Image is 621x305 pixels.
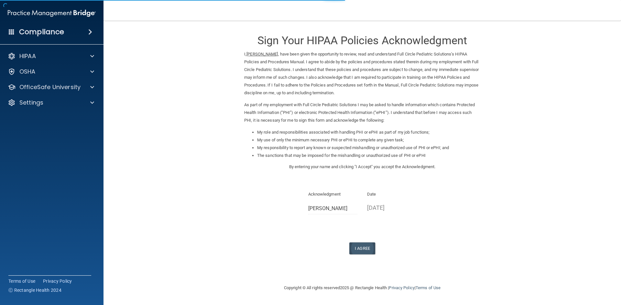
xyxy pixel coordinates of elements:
li: My role and responsibilities associated with handling PHI or ePHI as part of my job functions; [257,128,480,136]
a: Privacy Policy [389,285,414,290]
img: PMB logo [8,7,96,20]
p: Acknowledgment [308,190,358,198]
span: Ⓒ Rectangle Health 2024 [8,287,61,293]
div: Copyright © All rights reserved 2025 @ Rectangle Health | | [244,278,480,298]
li: The sanctions that may be imposed for the mishandling or unauthorized use of PHI or ePHI [257,152,480,159]
p: OfficeSafe University [19,83,81,91]
p: By entering your name and clicking "I Accept" you accept the Acknowledgment. [244,163,480,171]
a: OfficeSafe University [8,83,94,91]
p: Settings [19,99,43,107]
li: My responsibility to report any known or suspected mishandling or unauthorized use of PHI or ePHI... [257,144,480,152]
a: OSHA [8,68,94,76]
p: HIPAA [19,52,36,60]
p: Date [367,190,417,198]
a: Terms of Use [416,285,441,290]
h4: Compliance [19,27,64,36]
a: HIPAA [8,52,94,60]
p: OSHA [19,68,36,76]
input: Full Name [308,202,358,214]
p: As part of my employment with Full Circle Pediatric Solutions I may be asked to handle informatio... [244,101,480,124]
li: My use of only the minimum necessary PHI or ePHI to complete any given task; [257,136,480,144]
button: I Agree [349,242,375,254]
a: Settings [8,99,94,107]
h3: Sign Your HIPAA Policies Acknowledgment [244,35,480,46]
a: Terms of Use [8,278,35,284]
p: [DATE] [367,202,417,213]
p: I, , have been given the opportunity to review, read and understand Full Circle Pediatric Solutio... [244,50,480,97]
a: Privacy Policy [43,278,72,284]
ins: [PERSON_NAME] [246,52,278,56]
